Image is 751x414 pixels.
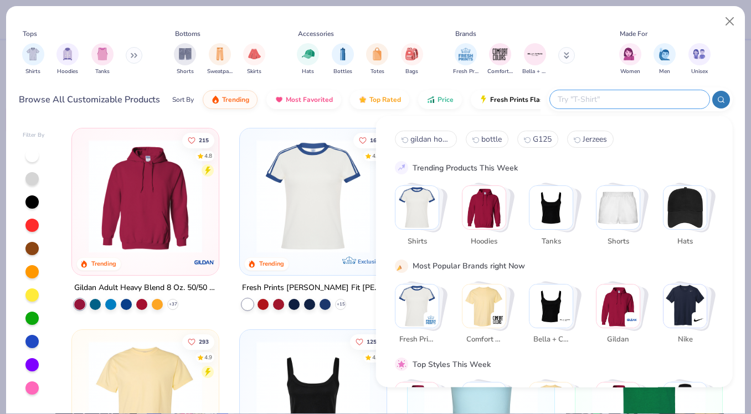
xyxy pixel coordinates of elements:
span: Tanks [533,236,569,247]
div: filter for Shorts [174,43,196,76]
div: filter for Unisex [688,43,711,76]
div: Bottoms [175,29,200,39]
button: filter button [688,43,711,76]
span: Skirts [247,68,261,76]
div: Filter By [23,131,45,139]
div: Trending Products This Week [413,162,518,173]
img: Shorts [596,186,640,229]
img: pink_star.gif [397,359,407,369]
div: filter for Bags [401,43,423,76]
img: Gildan logo [193,251,215,273]
span: Bella + Canvas [533,334,569,345]
button: bottle1 [466,131,508,148]
div: filter for Fresh Prints [453,43,479,76]
span: Tanks [95,68,110,76]
div: 4.8 [205,152,213,160]
div: filter for Skirts [243,43,265,76]
div: filter for Men [654,43,676,76]
button: filter button [243,43,265,76]
div: Browse All Customizable Products [19,93,160,106]
span: Exclusive [358,258,382,265]
div: Accessories [298,29,334,39]
div: filter for Women [619,43,641,76]
span: Totes [371,68,384,76]
button: Jerzees3 [567,131,614,148]
button: Close [719,11,740,32]
span: Fresh Prints Flash [490,95,547,104]
img: Sweatpants Image [214,48,226,60]
img: Hats Image [302,48,315,60]
span: Shorts [600,236,636,247]
img: Unisex Image [693,48,706,60]
div: filter for Sweatpants [207,43,233,76]
div: Fresh Prints [PERSON_NAME] Fit [PERSON_NAME] Shirt with Stripes [242,281,384,295]
button: Like [353,132,382,148]
img: Bella + Canvas Image [527,46,543,63]
div: filter for Bottles [332,43,354,76]
span: + 15 [337,301,345,308]
img: Women Image [624,48,636,60]
button: Stack Card Button Shorts [596,185,647,251]
span: Most Favorited [286,95,333,104]
span: Hats [302,68,314,76]
img: Gildan [596,284,640,327]
div: filter for Comfort Colors [487,43,513,76]
span: Women [620,68,640,76]
button: filter button [174,43,196,76]
img: party_popper.gif [397,261,407,271]
button: Stack Card Button Hats [663,185,714,251]
img: Hoodies [462,186,506,229]
span: 16 [370,137,377,143]
img: Fresh Prints [395,284,439,327]
span: Hats [667,236,703,247]
div: Gildan Adult Heavy Blend 8 Oz. 50/50 Hooded Sweatshirt [74,281,217,295]
button: filter button [332,43,354,76]
span: Hoodies [466,236,502,247]
img: Hoodies Image [61,48,74,60]
span: Comfort Colors [487,68,513,76]
button: filter button [619,43,641,76]
img: Gildan [626,314,637,325]
img: Hats [663,186,707,229]
button: Top Rated [350,90,409,109]
button: G1252 [517,131,558,148]
button: filter button [401,43,423,76]
button: filter button [366,43,388,76]
button: filter button [207,43,233,76]
img: Totes Image [371,48,383,60]
img: trending.gif [211,95,220,104]
span: Comfort Colors [466,334,502,345]
img: Comfort Colors [462,284,506,327]
span: Unisex [691,68,708,76]
button: Stack Card Button Bella + Canvas [529,283,580,349]
img: Bags Image [405,48,418,60]
input: Try "T-Shirt" [557,93,702,106]
button: Stack Card Button Comfort Colors [462,283,513,349]
button: Stack Card Button Gildan [596,283,647,349]
button: Stack Card Button Tanks [529,185,580,251]
div: filter for Bella + Canvas [522,43,548,76]
span: Fresh Prints [399,334,435,345]
button: Most Favorited [266,90,341,109]
span: Jerzees [583,134,607,144]
img: 01756b78-01f6-4cc6-8d8a-3c30c1a0c8ac [83,139,208,253]
img: Shorts Image [179,48,192,60]
div: filter for Hats [297,43,319,76]
img: TopRated.gif [358,95,367,104]
div: 4.9 [205,353,213,361]
div: Sort By [172,95,194,105]
div: filter for Shirts [22,43,44,76]
span: 125 [367,339,377,344]
div: Made For [620,29,647,39]
span: G125 [533,134,552,144]
img: Tanks Image [96,48,109,60]
img: Tanks [529,186,573,229]
button: Like [350,334,382,349]
img: Comfort Colors Image [492,46,508,63]
button: filter button [487,43,513,76]
img: Bella + Canvas [529,284,573,327]
span: Nike [667,334,703,345]
img: Bella + Canvas [559,314,570,325]
img: Bottles Image [337,48,349,60]
button: Stack Card Button Shirts [395,185,446,251]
